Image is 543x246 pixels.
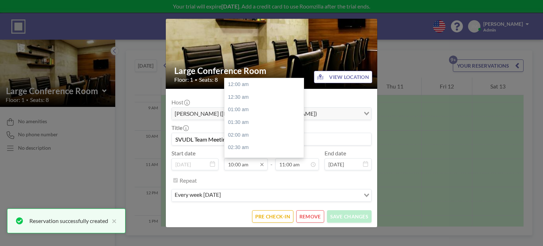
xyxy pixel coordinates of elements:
[29,217,108,225] div: Reservation successfully created
[252,210,293,223] button: PRE CHECK-IN
[314,71,372,83] button: VIEW LOCATION
[171,99,189,106] label: Host
[174,76,193,83] span: Floor: 1
[319,109,360,118] input: Search for option
[224,116,307,129] div: 01:30 am
[171,124,188,131] label: Title
[224,154,307,167] div: 03:00 am
[199,76,218,83] span: Seats: 8
[223,191,360,200] input: Search for option
[195,77,197,82] span: •
[172,133,371,145] input: (No title)
[296,210,324,223] button: REMOVE
[224,129,307,142] div: 02:00 am
[173,191,222,200] span: every week [DATE]
[270,152,273,168] span: -
[172,189,371,201] div: Search for option
[224,141,307,154] div: 02:30 am
[224,78,307,91] div: 12:00 am
[173,109,319,118] span: [PERSON_NAME] ([EMAIL_ADDRESS][DOMAIN_NAME])
[224,103,307,116] div: 01:00 am
[172,108,371,120] div: Search for option
[171,150,195,157] label: Start date
[180,177,197,184] label: Repeat
[325,150,346,157] label: End date
[327,210,372,223] button: SAVE CHANGES
[108,217,117,225] button: close
[224,91,307,104] div: 12:30 am
[174,65,369,76] h2: Large Conference Room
